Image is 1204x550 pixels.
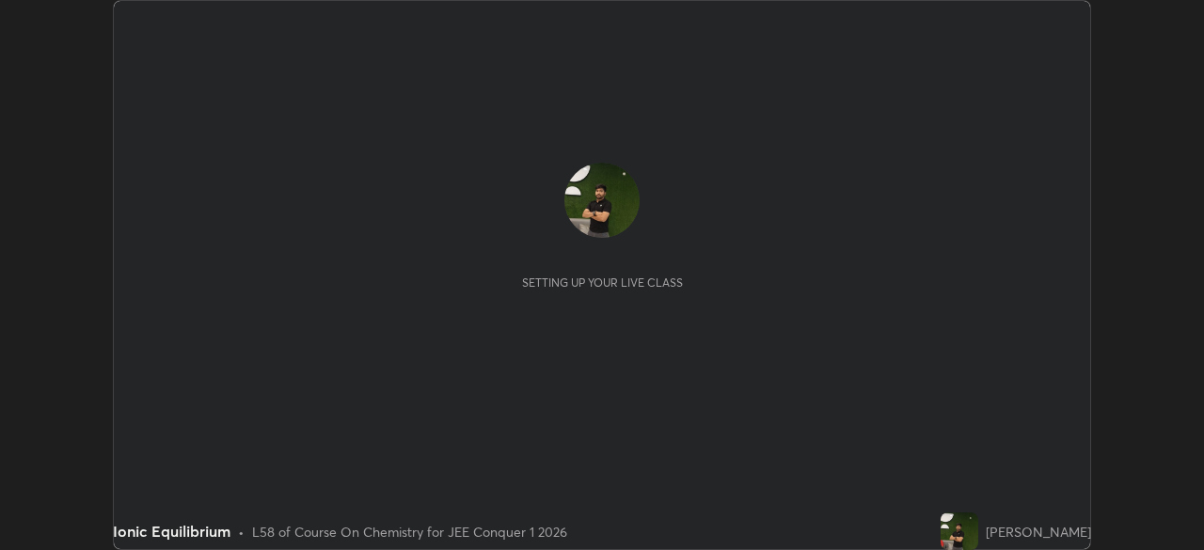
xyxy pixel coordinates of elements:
img: f50b3a2f329144b188e9657394f95d2f.jpg [564,163,640,238]
div: L58 of Course On Chemistry for JEE Conquer 1 2026 [252,522,567,542]
div: Setting up your live class [522,275,683,290]
img: f50b3a2f329144b188e9657394f95d2f.jpg [941,512,978,550]
div: [PERSON_NAME] [986,522,1091,542]
div: Ionic Equilibrium [113,520,230,542]
div: • [238,522,245,542]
